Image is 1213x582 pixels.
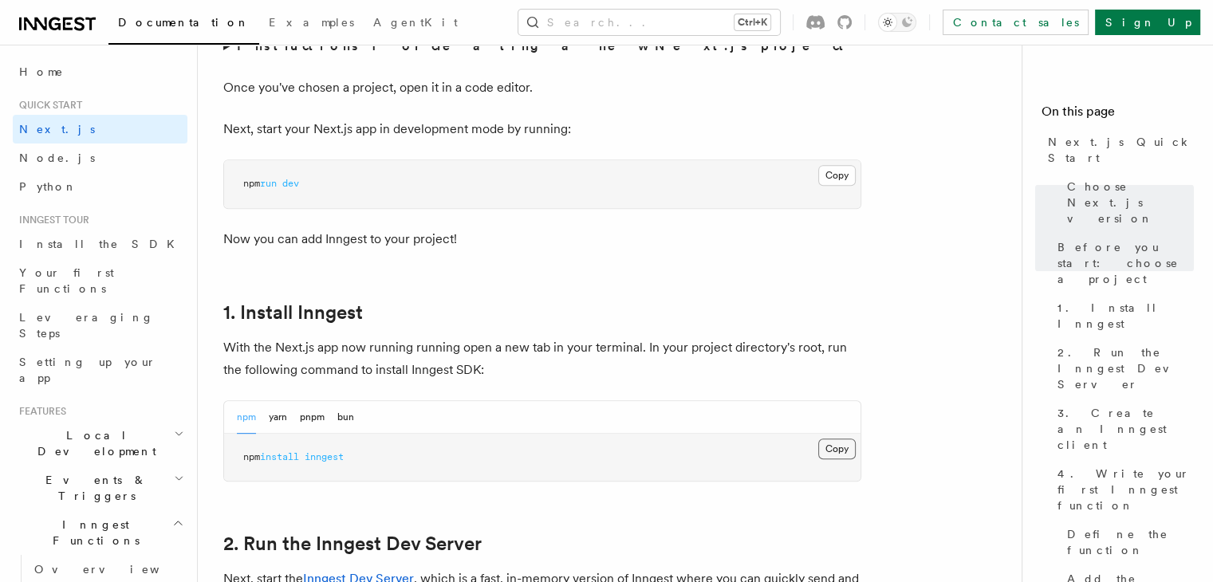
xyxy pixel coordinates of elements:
span: Features [13,405,66,418]
span: Your first Functions [19,266,114,295]
a: Examples [259,5,364,43]
p: Next, start your Next.js app in development mode by running: [223,118,861,140]
button: yarn [269,401,287,434]
span: inngest [305,451,344,462]
a: Home [13,57,187,86]
a: 2. Run the Inngest Dev Server [1051,338,1194,399]
button: pnpm [300,401,325,434]
span: 2. Run the Inngest Dev Server [1057,344,1194,392]
span: run [260,178,277,189]
span: Inngest Functions [13,517,172,549]
a: Install the SDK [13,230,187,258]
span: Examples [269,16,354,29]
span: Quick start [13,99,82,112]
a: Your first Functions [13,258,187,303]
button: Events & Triggers [13,466,187,510]
a: Setting up your app [13,348,187,392]
button: Local Development [13,421,187,466]
a: Node.js [13,144,187,172]
span: Python [19,180,77,193]
span: Home [19,64,64,80]
span: AgentKit [373,16,458,29]
span: Install the SDK [19,238,184,250]
button: Inngest Functions [13,510,187,555]
a: 1. Install Inngest [223,301,363,324]
h4: On this page [1042,102,1194,128]
span: 4. Write your first Inngest function [1057,466,1194,513]
span: Setting up your app [19,356,156,384]
a: Contact sales [943,10,1089,35]
span: Overview [34,563,199,576]
span: Events & Triggers [13,472,174,504]
span: Before you start: choose a project [1057,239,1194,287]
button: Copy [818,165,856,186]
span: 3. Create an Inngest client [1057,405,1194,453]
span: Inngest tour [13,214,89,226]
p: Now you can add Inngest to your project! [223,228,861,250]
kbd: Ctrl+K [734,14,770,30]
a: Sign Up [1095,10,1200,35]
a: 2. Run the Inngest Dev Server [223,533,482,555]
a: 1. Install Inngest [1051,293,1194,338]
span: npm [243,178,260,189]
span: Node.js [19,151,95,164]
button: Toggle dark mode [878,13,916,32]
span: install [260,451,299,462]
span: Local Development [13,427,174,459]
a: 3. Create an Inngest client [1051,399,1194,459]
summary: Instructions for creating a new Next.js project [223,35,861,57]
a: Documentation [108,5,259,45]
button: npm [237,401,256,434]
strong: Instructions for creating a new Next.js project [237,38,850,53]
a: Choose Next.js version [1061,172,1194,233]
a: Next.js [13,115,187,144]
a: Next.js Quick Start [1042,128,1194,172]
a: Python [13,172,187,201]
span: Next.js [19,123,95,136]
span: Choose Next.js version [1067,179,1194,226]
span: npm [243,451,260,462]
p: With the Next.js app now running running open a new tab in your terminal. In your project directo... [223,336,861,381]
a: AgentKit [364,5,467,43]
span: Leveraging Steps [19,311,154,340]
span: Define the function [1067,526,1194,558]
span: dev [282,178,299,189]
p: Once you've chosen a project, open it in a code editor. [223,77,861,99]
button: Copy [818,438,856,459]
span: Next.js Quick Start [1048,134,1194,166]
a: 4. Write your first Inngest function [1051,459,1194,520]
span: 1. Install Inngest [1057,300,1194,332]
a: Before you start: choose a project [1051,233,1194,293]
span: Documentation [118,16,250,29]
a: Define the function [1061,520,1194,564]
button: bun [337,401,354,434]
a: Leveraging Steps [13,303,187,348]
button: Search...Ctrl+K [518,10,780,35]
